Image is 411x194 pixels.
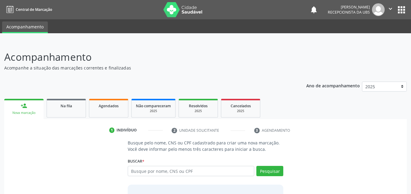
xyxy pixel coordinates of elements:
div: 2025 [183,109,213,113]
div: [PERSON_NAME] [328,5,370,10]
i:  [387,5,394,12]
button: Pesquisar [256,166,283,176]
div: Indivíduo [117,128,137,133]
input: Busque por nome, CNS ou CPF [128,166,255,176]
div: 2025 [136,109,171,113]
p: Acompanhamento [4,50,286,65]
div: person_add [21,102,27,109]
span: Central de Marcação [16,7,52,12]
p: Acompanhe a situação das marcações correntes e finalizadas [4,65,286,71]
span: Agendados [99,103,119,108]
a: Acompanhamento [2,21,48,33]
div: Nova marcação [8,111,39,115]
p: Ano de acompanhamento [306,82,360,89]
button: notifications [310,5,318,14]
img: img [372,3,385,16]
p: Busque pelo nome, CNS ou CPF cadastrado para criar uma nova marcação. Você deve informar pelo men... [128,140,284,152]
span: Resolvidos [189,103,208,108]
div: 1 [109,128,115,133]
button: apps [396,5,407,15]
span: Não compareceram [136,103,171,108]
div: 2025 [225,109,256,113]
button:  [385,3,396,16]
span: Recepcionista da UBS [328,10,370,15]
a: Central de Marcação [4,5,52,15]
span: Cancelados [231,103,251,108]
label: Buscar [128,157,144,166]
span: Na fila [61,103,72,108]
